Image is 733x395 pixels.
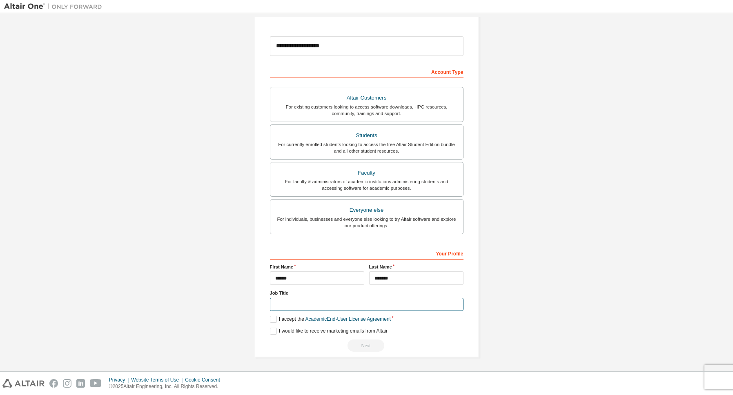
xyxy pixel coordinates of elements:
img: altair_logo.svg [2,379,45,388]
div: Everyone else [275,204,458,216]
img: instagram.svg [63,379,71,388]
img: facebook.svg [49,379,58,388]
label: I accept the [270,316,391,323]
div: Account Type [270,65,463,78]
div: For existing customers looking to access software downloads, HPC resources, community, trainings ... [275,104,458,117]
img: linkedin.svg [76,379,85,388]
label: Last Name [369,264,463,270]
img: Altair One [4,2,106,11]
div: For individuals, businesses and everyone else looking to try Altair software and explore our prod... [275,216,458,229]
div: Privacy [109,377,131,383]
img: youtube.svg [90,379,102,388]
div: Faculty [275,167,458,179]
label: Job Title [270,290,463,296]
p: © 2025 Altair Engineering, Inc. All Rights Reserved. [109,383,225,390]
label: I would like to receive marketing emails from Altair [270,328,388,335]
div: Altair Customers [275,92,458,104]
div: For faculty & administrators of academic institutions administering students and accessing softwa... [275,178,458,191]
label: First Name [270,264,364,270]
div: Read and acccept EULA to continue [270,340,463,352]
div: Your Profile [270,246,463,260]
a: Academic End-User License Agreement [305,316,391,322]
div: Students [275,130,458,141]
div: For currently enrolled students looking to access the free Altair Student Edition bundle and all ... [275,141,458,154]
div: Cookie Consent [185,377,225,383]
div: Website Terms of Use [131,377,185,383]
